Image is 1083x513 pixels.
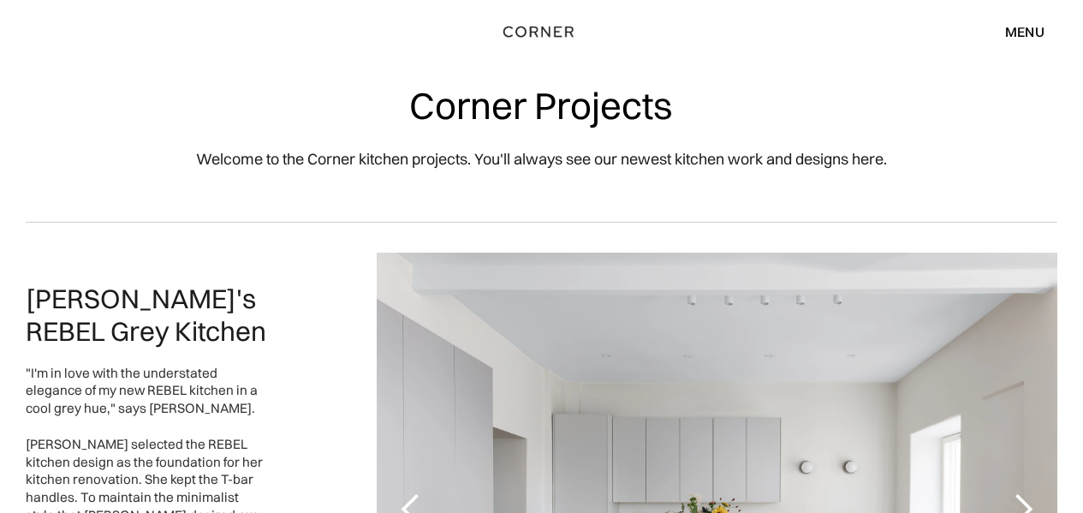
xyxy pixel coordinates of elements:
[988,17,1044,46] div: menu
[409,86,673,126] h1: Corner Projects
[196,147,887,170] p: Welcome to the Corner kitchen projects. You'll always see our newest kitchen work and designs here.
[503,21,580,43] a: home
[26,283,268,348] h2: [PERSON_NAME]'s REBEL Grey Kitchen
[1005,25,1044,39] div: menu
